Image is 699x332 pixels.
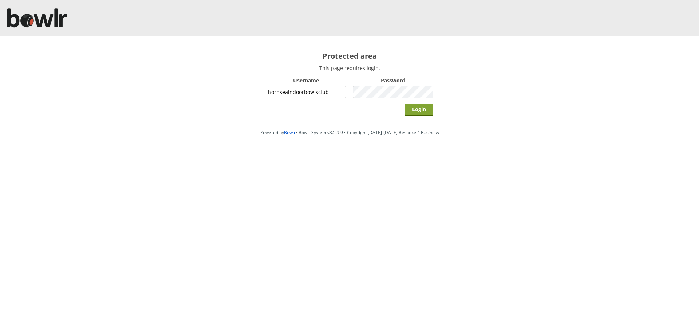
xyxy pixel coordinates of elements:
span: Powered by • Bowlr System v3.5.9.9 • Copyright [DATE]-[DATE] Bespoke 4 Business [260,129,439,136]
h2: Protected area [266,51,433,61]
label: Username [266,77,346,84]
label: Password [353,77,433,84]
input: Login [405,104,433,116]
a: Bowlr [284,129,296,136]
p: This page requires login. [266,65,433,71]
